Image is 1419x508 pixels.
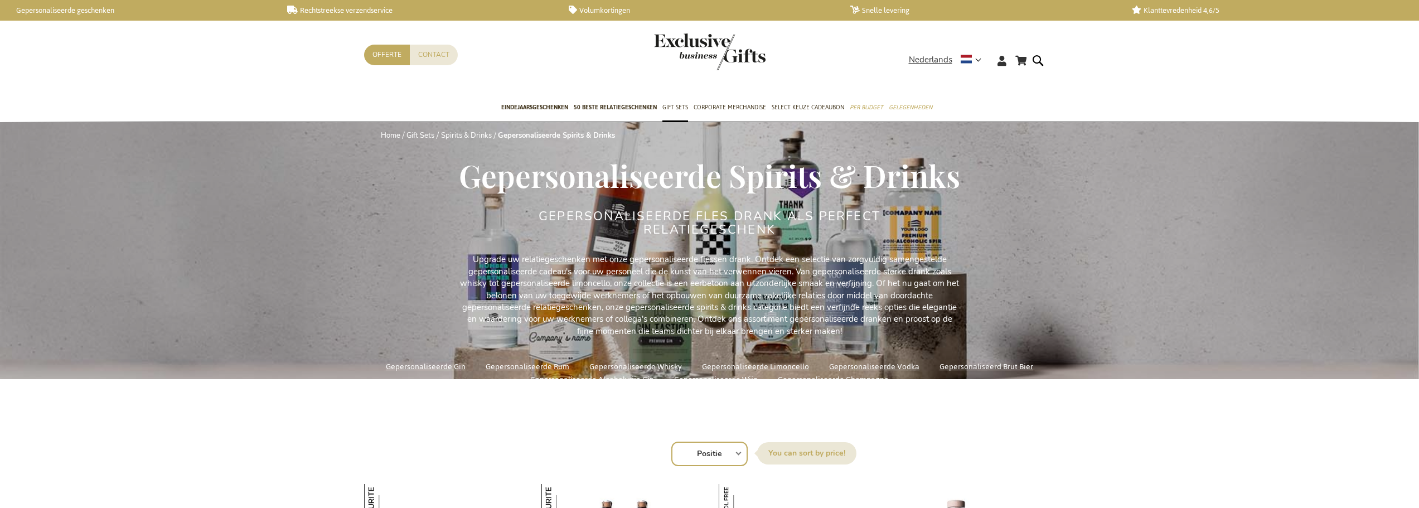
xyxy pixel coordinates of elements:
[589,359,682,374] a: Gepersonaliseerde Whisky
[850,6,1114,15] a: Snelle levering
[501,101,568,113] span: Eindejaarsgeschenken
[662,101,688,113] span: Gift Sets
[654,33,766,70] img: Exclusive Business gifts logo
[850,101,883,113] span: Per Budget
[459,154,960,196] span: Gepersonaliseerde Spirits & Drinks
[909,54,989,66] div: Nederlands
[530,372,654,387] a: Gepersonaliseerde Alcoholvrije Gin
[829,359,919,374] a: Gepersonaliseerde Vodka
[459,254,961,337] p: Upgrade uw relatiegeschenken met onze gepersonaliseerde flessen drank. Ontdek een selectie van zo...
[498,130,615,141] strong: Gepersonaliseerde Spirits & Drinks
[772,101,844,113] span: Select Keuze Cadeaubon
[778,372,889,387] a: Gepersonaliseerde Champagne
[569,6,832,15] a: Volumkortingen
[702,359,809,374] a: Gepersonaliseerde Limoncello
[410,45,458,65] a: Contact
[889,101,932,113] span: Gelegenheden
[694,101,766,113] span: Corporate Merchandise
[386,359,466,374] a: Gepersonaliseerde Gin
[674,372,758,387] a: Gepersonaliseerde Wijn
[939,359,1033,374] a: Gepersonaliseerd Brut Bier
[1132,6,1396,15] a: Klanttevredenheid 4,6/5
[574,101,657,113] span: 50 beste relatiegeschenken
[364,45,410,65] a: Offerte
[6,6,269,15] a: Gepersonaliseerde geschenken
[654,33,710,70] a: store logo
[287,6,551,15] a: Rechtstreekse verzendservice
[406,130,434,141] a: Gift Sets
[501,210,919,236] h2: Gepersonaliseerde fles drank als perfect relatiegeschenk
[441,130,492,141] a: Spirits & Drinks
[757,442,856,465] label: Sorteer op
[909,54,952,66] span: Nederlands
[486,359,569,374] a: Gepersonaliseerde Rum
[381,130,400,141] a: Home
